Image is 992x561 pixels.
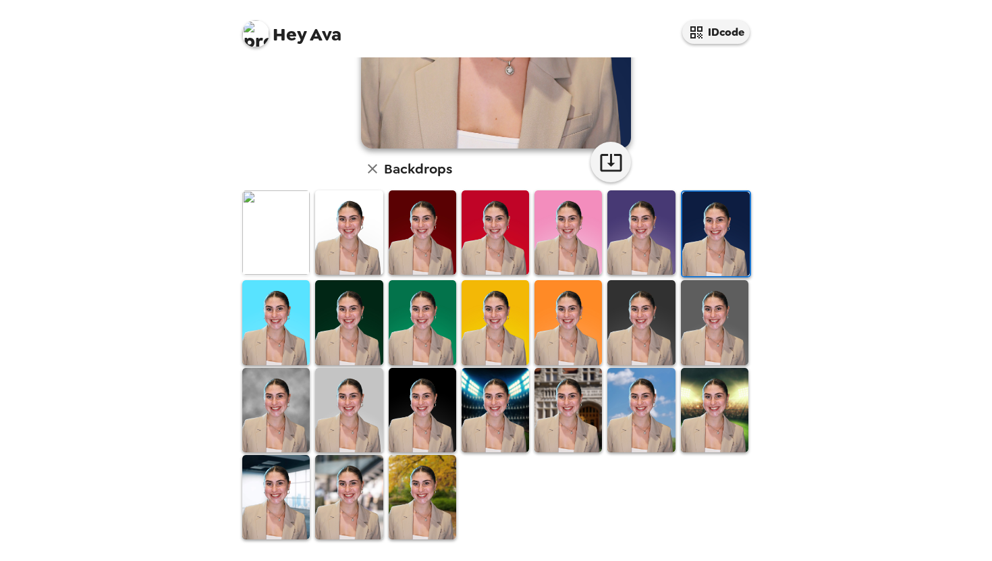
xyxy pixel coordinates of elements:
[242,190,310,275] img: Original
[242,14,341,44] span: Ava
[682,20,750,44] button: IDcode
[384,158,452,180] h6: Backdrops
[242,20,269,47] img: profile pic
[273,22,306,47] span: Hey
